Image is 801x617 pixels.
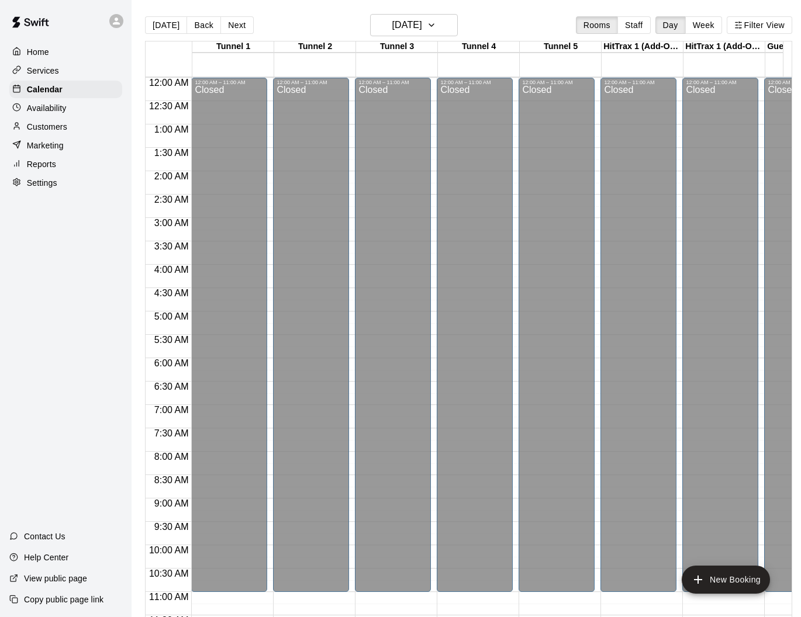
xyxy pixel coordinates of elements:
div: 12:00 AM – 11:00 AM: Closed [273,78,349,592]
div: Closed [522,85,591,596]
div: Closed [277,85,346,596]
span: 3:30 AM [151,241,192,251]
a: Services [9,62,122,79]
div: 12:00 AM – 11:00 AM: Closed [437,78,513,592]
div: Tunnel 3 [356,41,438,53]
span: 12:30 AM [146,101,192,111]
a: Settings [9,174,122,192]
button: Next [220,16,253,34]
button: Rooms [576,16,618,34]
div: Tunnel 1 [192,41,274,53]
button: [DATE] [145,16,187,34]
p: Reports [27,158,56,170]
div: 12:00 AM – 11:00 AM [686,79,755,85]
div: 12:00 AM – 11:00 AM: Closed [355,78,431,592]
a: Home [9,43,122,61]
a: Customers [9,118,122,136]
span: 7:00 AM [151,405,192,415]
span: 4:00 AM [151,265,192,275]
div: 12:00 AM – 11:00 AM [358,79,427,85]
div: Closed [195,85,264,596]
span: 2:30 AM [151,195,192,204]
a: Reports [9,155,122,173]
p: View public page [24,573,87,584]
p: Help Center [24,552,68,563]
p: Copy public page link [24,594,103,605]
div: 12:00 AM – 11:00 AM [195,79,264,85]
div: Closed [604,85,673,596]
span: 10:00 AM [146,545,192,555]
span: 12:00 AM [146,78,192,88]
p: Home [27,46,49,58]
p: Calendar [27,84,63,95]
span: 6:30 AM [151,382,192,391]
div: Closed [440,85,509,596]
p: Contact Us [24,531,65,542]
p: Services [27,65,59,77]
div: HitTrax 1 (Add-On Service) [602,41,683,53]
span: 1:00 AM [151,124,192,134]
div: 12:00 AM – 11:00 AM: Closed [191,78,267,592]
span: 9:00 AM [151,498,192,508]
button: Day [655,16,686,34]
div: Closed [358,85,427,596]
span: 7:30 AM [151,428,192,438]
a: Marketing [9,137,122,154]
div: Closed [686,85,755,596]
span: 8:30 AM [151,475,192,485]
div: Tunnel 2 [274,41,356,53]
span: 8:00 AM [151,452,192,462]
a: Calendar [9,81,122,98]
h6: [DATE] [392,17,422,33]
p: Settings [27,177,57,189]
span: 10:30 AM [146,569,192,578]
div: 12:00 AM – 11:00 AM [522,79,591,85]
span: 4:30 AM [151,288,192,298]
span: 5:00 AM [151,311,192,321]
div: 12:00 AM – 11:00 AM: Closed [682,78,758,592]
p: Customers [27,121,67,133]
p: Availability [27,102,67,114]
span: 9:30 AM [151,522,192,532]
div: Tunnel 4 [438,41,520,53]
div: 12:00 AM – 11:00 AM [440,79,509,85]
button: Back [187,16,221,34]
button: Filter View [727,16,792,34]
button: Staff [617,16,651,34]
button: add [682,566,770,594]
div: 12:00 AM – 11:00 AM [277,79,346,85]
span: 11:00 AM [146,592,192,602]
span: 3:00 AM [151,218,192,228]
p: Marketing [27,140,64,151]
div: 12:00 AM – 11:00 AM: Closed [600,78,676,592]
span: 2:00 AM [151,171,192,181]
div: HitTrax 1 (Add-On Service) [683,41,765,53]
div: Tunnel 5 [520,41,602,53]
span: 1:30 AM [151,148,192,158]
button: Week [685,16,722,34]
span: 6:00 AM [151,358,192,368]
div: 12:00 AM – 11:00 AM [604,79,673,85]
a: Availability [9,99,122,117]
div: 12:00 AM – 11:00 AM: Closed [519,78,595,592]
span: 5:30 AM [151,335,192,345]
button: [DATE] [370,14,458,36]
